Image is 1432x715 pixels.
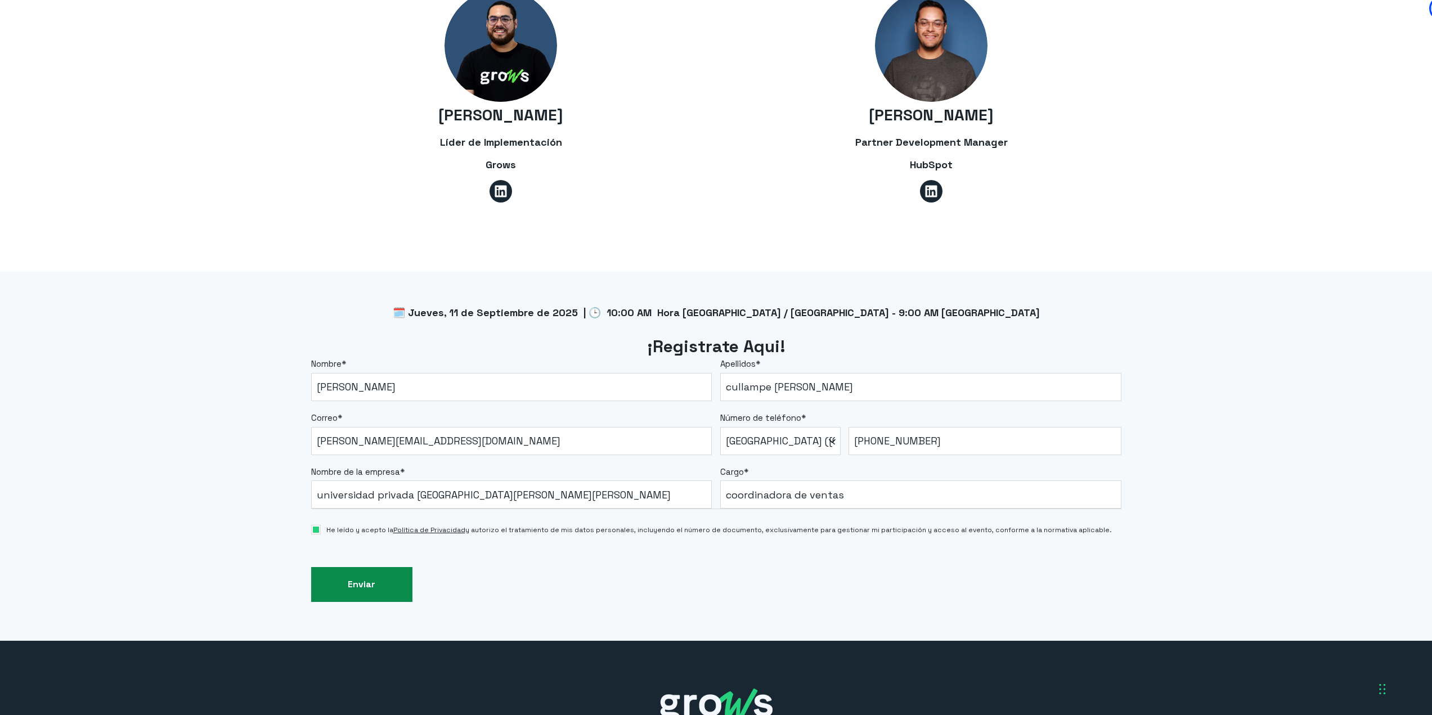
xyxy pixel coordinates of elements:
[311,335,1121,358] h2: ¡Registrate Aqui!
[1379,672,1386,706] div: Arrastrar
[720,358,756,369] span: Apellidos
[486,158,516,171] span: Grows
[1229,571,1432,715] div: Widget de chat
[311,412,338,423] span: Correo
[869,105,994,125] span: [PERSON_NAME]
[720,412,801,423] span: Número de teléfono
[311,358,342,369] span: Nombre
[311,525,321,534] input: He leído y acepto laPolítica de Privacidady autorizo el tratamiento de mis datos personales, incl...
[720,466,744,477] span: Cargo
[440,136,562,149] span: Líder de Implementación
[311,567,412,602] input: Enviar
[490,180,512,203] a: Síguenos en LinkedIn
[855,136,1008,149] span: Partner Development Manager
[910,158,953,171] span: HubSpot
[326,525,1112,535] span: He leído y acepto la y autorizo el tratamiento de mis datos personales, incluyendo el número de d...
[393,525,465,534] a: Política de Privacidad
[438,105,563,125] span: [PERSON_NAME]
[1229,571,1432,715] iframe: Chat Widget
[311,466,400,477] span: Nombre de la empresa
[393,306,1040,319] span: 🗓️ Jueves, 11 de Septiembre de 2025 | 🕒 10:00 AM Hora [GEOGRAPHIC_DATA] / [GEOGRAPHIC_DATA] - 9:0...
[920,180,942,203] a: Síguenos en LinkedIn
